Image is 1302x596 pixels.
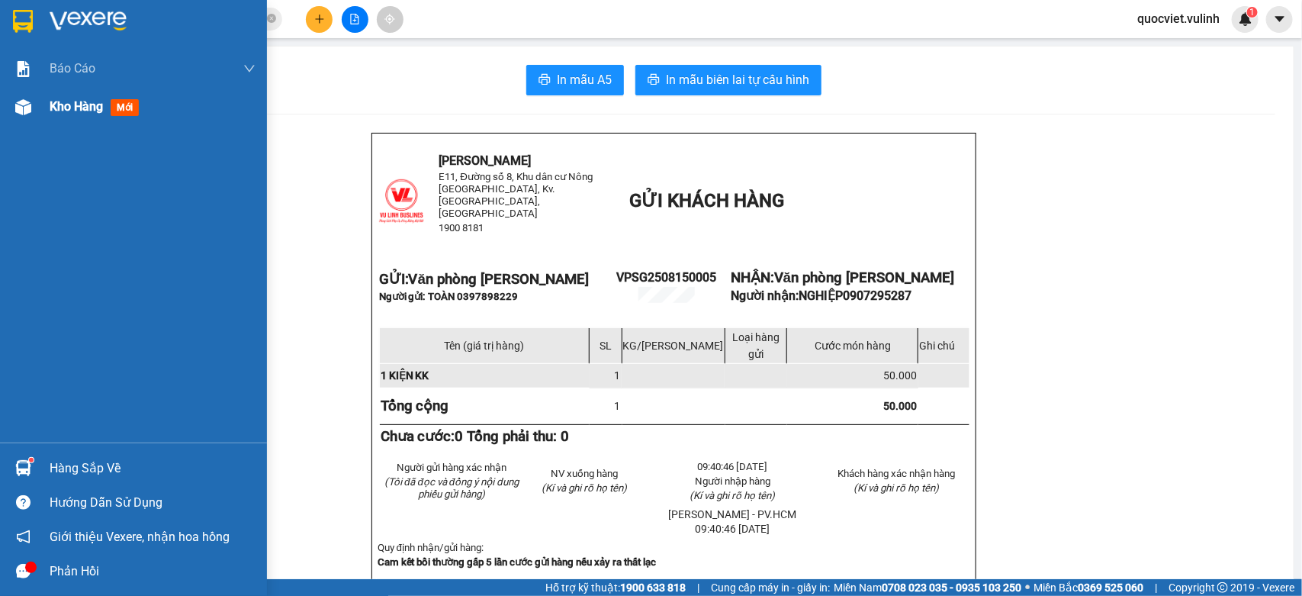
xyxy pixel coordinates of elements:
strong: Cam kết bồi thường gấp 5 lần cước gửi hàng nếu xảy ra thất lạc [378,556,657,568]
span: Văn phòng [PERSON_NAME] [774,269,954,286]
img: solution-icon [15,61,31,77]
strong: Chưa cước: [381,428,570,445]
span: ⚪️ [1025,585,1030,591]
span: (Kí và ghi rõ họ tên) [854,482,939,494]
img: icon-new-feature [1239,12,1252,26]
td: Tên (giá trị hàng) [379,327,590,363]
span: Hỗ trợ kỹ thuật: [545,579,686,596]
b: [PERSON_NAME] [88,10,216,29]
sup: 1 [29,458,34,462]
img: warehouse-icon [15,460,31,476]
button: file-add [342,6,368,33]
span: 1 KIỆN KK [381,369,429,382]
span: 1900 8181 [439,222,484,234]
span: (Kí và ghi rõ họ tên) [690,490,776,501]
button: printerIn mẫu A5 [526,65,624,95]
strong: 0708 023 035 - 0935 103 250 [882,582,1021,594]
span: mới [111,99,139,116]
span: [PERSON_NAME] - PV.HCM [669,508,797,520]
strong: 1900 633 818 [620,582,686,594]
span: 0 Tổng phải thu: 0 [455,428,570,445]
button: plus [306,6,333,33]
span: Người gửi hàng xác nhận [397,462,506,473]
span: Báo cáo [50,59,95,78]
span: aim [384,14,395,24]
div: Phản hồi [50,560,256,583]
span: 50.000 [883,369,917,382]
span: (Kí và ghi rõ họ tên) [542,482,627,494]
span: VPSG2508150005 [616,270,716,285]
td: Ghi chú [918,327,969,363]
span: 1 [615,400,621,412]
button: aim [377,6,403,33]
span: 1 [1249,7,1255,18]
span: plus [314,14,325,24]
strong: Tổng cộng [381,398,449,414]
div: Hướng dẫn sử dụng [50,491,256,514]
li: E11, Đường số 8, Khu dân cư Nông [GEOGRAPHIC_DATA], Kv.[GEOGRAPHIC_DATA], [GEOGRAPHIC_DATA] [7,34,291,111]
span: Khách hàng xác nhận hàng [837,468,955,479]
span: notification [16,530,31,544]
img: logo.jpg [7,7,83,83]
span: 0907295287 [843,288,911,303]
button: printerIn mẫu biên lai tự cấu hình [635,65,821,95]
span: printer [648,73,660,88]
span: close-circle [267,12,276,27]
span: Miền Nam [834,579,1021,596]
strong: Người nhận: [731,288,911,303]
span: quocviet.vulinh [1125,9,1232,28]
span: [PERSON_NAME] [439,153,532,168]
td: Loại hàng gửi [725,327,787,363]
button: caret-down [1266,6,1293,33]
span: NV xuống hàng [551,468,618,479]
td: KG/[PERSON_NAME] [622,327,725,363]
span: Quy định nhận/gửi hàng: [378,542,484,553]
span: printer [538,73,551,88]
div: Hàng sắp về [50,457,256,480]
span: E11, Đường số 8, Khu dân cư Nông [GEOGRAPHIC_DATA], Kv.[GEOGRAPHIC_DATA], [GEOGRAPHIC_DATA] [439,171,593,219]
span: 09:40:46 [DATE] [696,523,770,535]
span: file-add [349,14,360,24]
img: warehouse-icon [15,99,31,115]
td: Cước món hàng [787,327,918,363]
span: 09:40:46 [DATE] [698,461,768,472]
span: NGHIỆP [799,288,911,303]
span: message [16,564,31,578]
img: logo [379,179,424,224]
span: Kho hàng [50,99,103,114]
em: (Tôi đã đọc và đồng ý nội dung phiếu gửi hàng) [384,476,519,500]
span: down [243,63,256,75]
span: | [1155,579,1157,596]
td: SL [590,327,622,363]
img: logo-vxr [13,10,33,33]
span: GỬI KHÁCH HÀNG [629,190,784,211]
span: 50.000 [883,400,917,412]
strong: NHẬN: [731,269,954,286]
span: environment [88,37,100,49]
span: Cung cấp máy in - giấy in: [711,579,830,596]
span: | [697,579,699,596]
span: copyright [1217,582,1228,593]
li: 1900 8181 [7,110,291,129]
span: phone [7,113,19,125]
strong: GỬI: [379,271,589,288]
sup: 1 [1247,7,1258,18]
span: Văn phòng [PERSON_NAME] [409,271,589,288]
strong: 0369 525 060 [1078,582,1143,594]
span: Miền Bắc [1034,579,1143,596]
span: close-circle [267,14,276,23]
span: 1 [615,369,621,382]
span: Giới thiệu Vexere, nhận hoa hồng [50,527,230,546]
span: Người nhập hàng [695,475,770,487]
span: In mẫu biên lai tự cấu hình [666,70,809,89]
span: caret-down [1273,12,1287,26]
span: Người gửi: TOÀN 0397898229 [379,291,519,302]
span: In mẫu A5 [557,70,612,89]
span: question-circle [16,495,31,510]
